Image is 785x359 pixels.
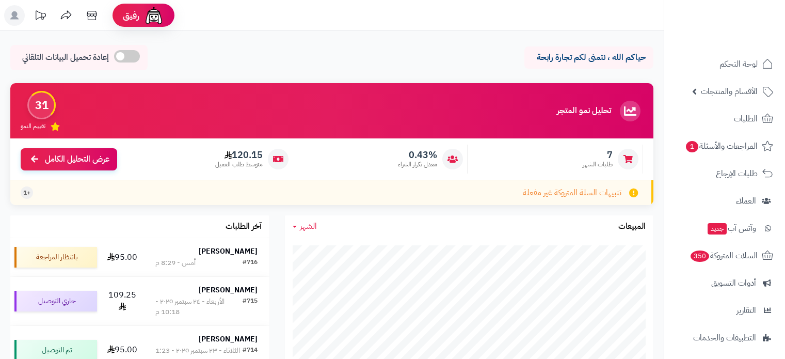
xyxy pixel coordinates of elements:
[155,296,243,317] div: الأربعاء - ٢٤ سبتمبر ٢٠٢٥ - 10:18 م
[670,298,779,323] a: التقارير
[293,221,317,232] a: الشهر
[685,139,758,153] span: المراجعات والأسئلة
[226,222,262,231] h3: آخر الطلبات
[711,276,756,290] span: أدوات التسويق
[736,194,756,208] span: العملاء
[670,271,779,295] a: أدوات التسويق
[23,189,30,197] span: +1
[300,220,317,232] span: الشهر
[243,258,258,268] div: #716
[693,331,756,345] span: التطبيقات والخدمات
[670,134,779,159] a: المراجعات والأسئلة1
[690,248,758,263] span: السلات المتروكة
[101,238,143,276] td: 95.00
[155,258,196,268] div: أمس - 8:29 م
[716,166,758,181] span: طلبات الإرجاع
[199,246,258,257] strong: [PERSON_NAME]
[583,160,613,169] span: طلبات الشهر
[398,160,437,169] span: معدل تكرار الشراء
[215,160,263,169] span: متوسط طلب العميل
[22,52,109,64] span: إعادة تحميل البيانات التلقائي
[21,122,45,131] span: تقييم النمو
[215,149,263,161] span: 120.15
[143,5,164,26] img: ai-face.png
[123,9,139,22] span: رفيق
[243,296,258,317] div: #715
[715,24,775,45] img: logo-2.png
[21,148,117,170] a: عرض التحليل الكامل
[670,106,779,131] a: الطلبات
[691,251,710,262] span: 350
[670,52,779,76] a: لوحة التحكم
[701,84,758,99] span: الأقسام والمنتجات
[27,5,53,28] a: تحديثات المنصة
[719,57,758,71] span: لوحة التحكم
[734,112,758,126] span: الطلبات
[618,222,646,231] h3: المبيعات
[199,334,258,345] strong: [PERSON_NAME]
[670,189,779,213] a: العملاء
[686,141,699,153] span: 1
[398,149,437,161] span: 0.43%
[14,291,97,311] div: جاري التوصيل
[45,153,109,165] span: عرض التحليل الكامل
[670,243,779,268] a: السلات المتروكة350
[557,106,611,116] h3: تحليل نمو المتجر
[199,285,258,295] strong: [PERSON_NAME]
[708,223,727,235] span: جديد
[707,221,756,236] span: وآتس آب
[532,52,646,64] p: حياكم الله ، نتمنى لكم تجارة رابحة
[670,216,779,241] a: وآتس آبجديد
[736,303,756,318] span: التقارير
[523,187,621,199] span: تنبيهات السلة المتروكة غير مفعلة
[583,149,613,161] span: 7
[670,325,779,350] a: التطبيقات والخدمات
[14,247,97,268] div: بانتظار المراجعة
[101,277,143,325] td: 109.25
[670,161,779,186] a: طلبات الإرجاع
